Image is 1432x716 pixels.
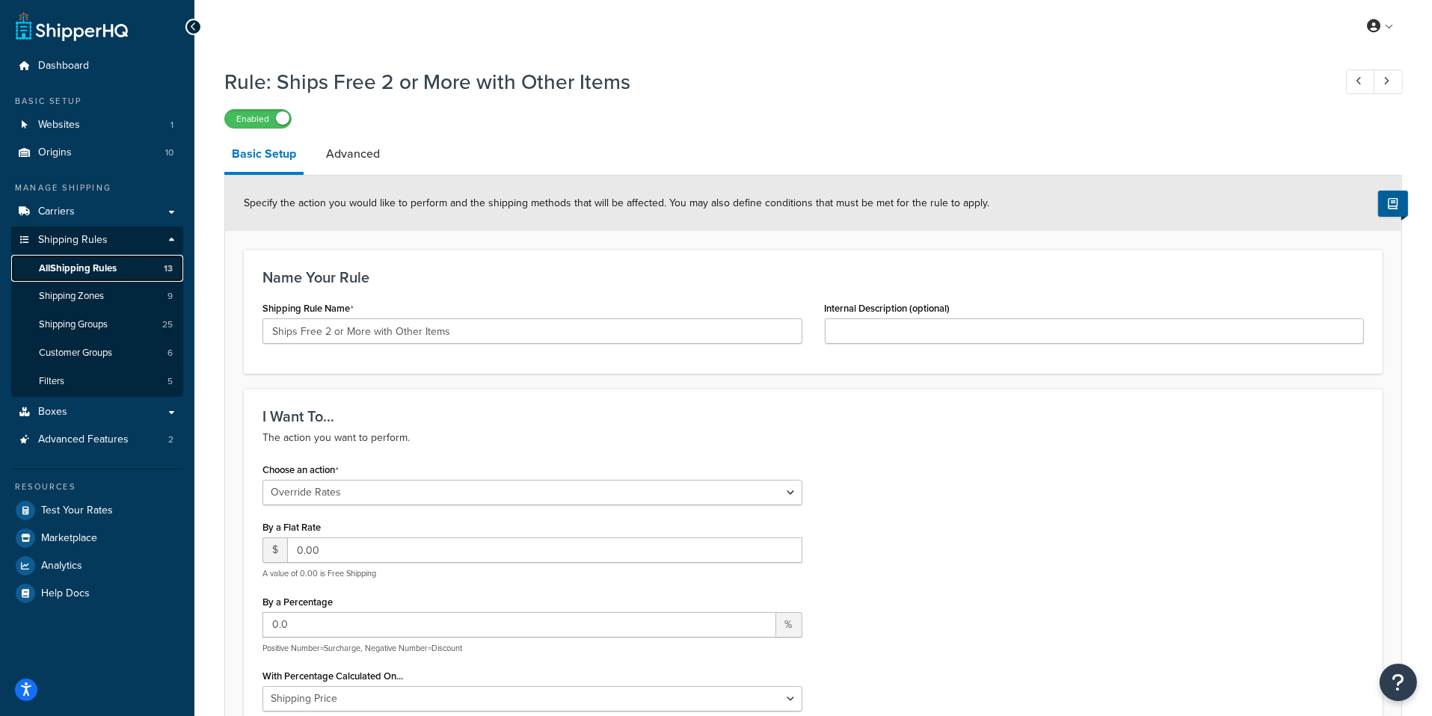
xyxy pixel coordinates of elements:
[11,426,183,454] li: Advanced Features
[776,612,802,638] span: %
[11,111,183,139] a: Websites1
[38,206,75,218] span: Carriers
[11,111,183,139] li: Websites
[170,119,173,132] span: 1
[11,339,183,367] a: Customer Groups6
[262,408,1364,425] h3: I Want To...
[38,60,89,72] span: Dashboard
[38,146,72,159] span: Origins
[224,136,304,175] a: Basic Setup
[11,481,183,493] div: Resources
[262,464,339,476] label: Choose an action
[38,433,129,446] span: Advanced Features
[168,290,173,303] span: 9
[11,283,183,310] li: Shipping Zones
[39,347,112,359] span: Customer Groups
[11,497,183,524] a: Test Your Rates
[11,426,183,454] a: Advanced Features2
[168,347,173,359] span: 6
[11,255,183,283] a: AllShipping Rules13
[11,139,183,167] a: Origins10
[168,375,173,388] span: 5
[262,568,802,579] p: A value of 0.00 is Free Shipping
[11,311,183,339] li: Shipping Groups
[38,119,80,132] span: Websites
[262,596,333,608] label: By a Percentage
[11,398,183,426] a: Boxes
[224,67,1318,96] h1: Rule: Ships Free 2 or More with Other Items
[41,532,97,545] span: Marketplace
[825,303,950,314] label: Internal Description (optional)
[1346,70,1375,94] a: Previous Record
[162,318,173,331] span: 25
[165,146,173,159] span: 10
[11,580,183,607] a: Help Docs
[262,537,287,563] span: $
[164,262,173,275] span: 13
[39,318,108,331] span: Shipping Groups
[11,339,183,367] li: Customer Groups
[11,95,183,108] div: Basic Setup
[262,269,1364,286] h3: Name Your Rule
[1380,664,1417,701] button: Open Resource Center
[11,226,183,397] li: Shipping Rules
[11,52,183,80] a: Dashboard
[11,182,183,194] div: Manage Shipping
[38,406,67,419] span: Boxes
[39,290,104,303] span: Shipping Zones
[225,110,291,128] label: Enabled
[244,195,989,211] span: Specify the action you would like to perform and the shipping methods that will be affected. You ...
[38,234,108,247] span: Shipping Rules
[11,368,183,395] a: Filters5
[168,433,173,446] span: 2
[11,198,183,226] a: Carriers
[11,226,183,254] a: Shipping Rules
[1374,70,1403,94] a: Next Record
[262,643,802,654] p: Positive Number=Surcharge, Negative Number=Discount
[262,522,321,533] label: By a Flat Rate
[41,560,82,573] span: Analytics
[11,525,183,552] a: Marketplace
[41,587,90,600] span: Help Docs
[11,552,183,579] a: Analytics
[11,311,183,339] a: Shipping Groups25
[11,368,183,395] li: Filters
[39,375,64,388] span: Filters
[319,136,387,172] a: Advanced
[262,429,1364,447] p: The action you want to perform.
[11,139,183,167] li: Origins
[1378,191,1408,217] button: Show Help Docs
[11,283,183,310] a: Shipping Zones9
[262,303,354,315] label: Shipping Rule Name
[39,262,117,275] span: All Shipping Rules
[262,670,403,682] label: With Percentage Calculated On...
[41,504,113,517] span: Test Your Rates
